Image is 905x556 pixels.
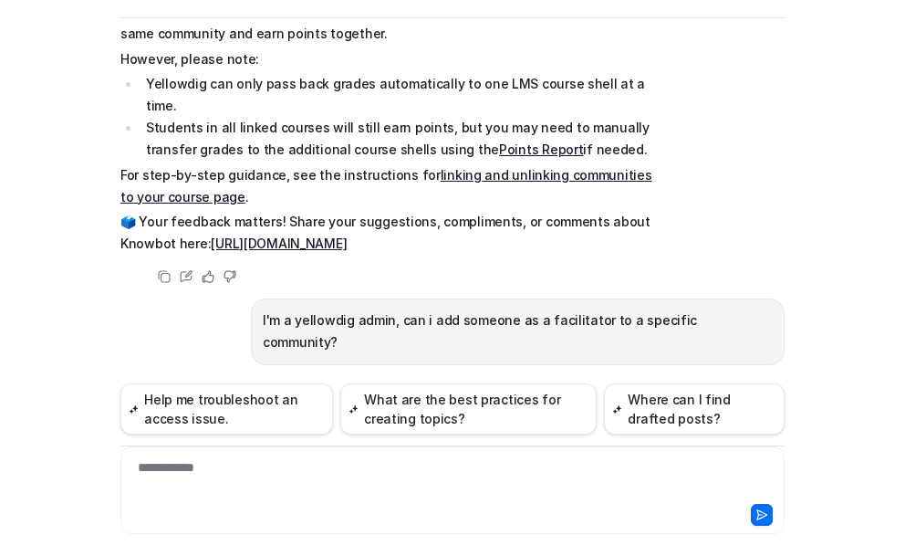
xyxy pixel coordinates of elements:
button: Help me troubleshoot an access issue. [120,383,333,435]
a: [URL][DOMAIN_NAME] [211,236,347,251]
li: Yellowdig can only pass back grades automatically to one LMS course shell at a time. [140,73,654,117]
a: Points Report [499,142,583,157]
button: Where can I find drafted posts? [604,383,785,435]
a: linking and unlinking communities to your course page [120,167,652,205]
button: What are the best practices for creating topics? [340,383,597,435]
p: I'm a yellowdig admin, can i add someone as a facilitator to a specific community? [263,309,773,353]
p: 🗳️ Your feedback matters! Share your suggestions, compliments, or comments about Knowbot here: [120,211,654,255]
p: For step-by-step guidance, see the instructions for . [120,164,654,208]
li: Students in all linked courses will still earn points, but you may need to manually transfer grad... [140,117,654,161]
p: However, please note: [120,48,654,70]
